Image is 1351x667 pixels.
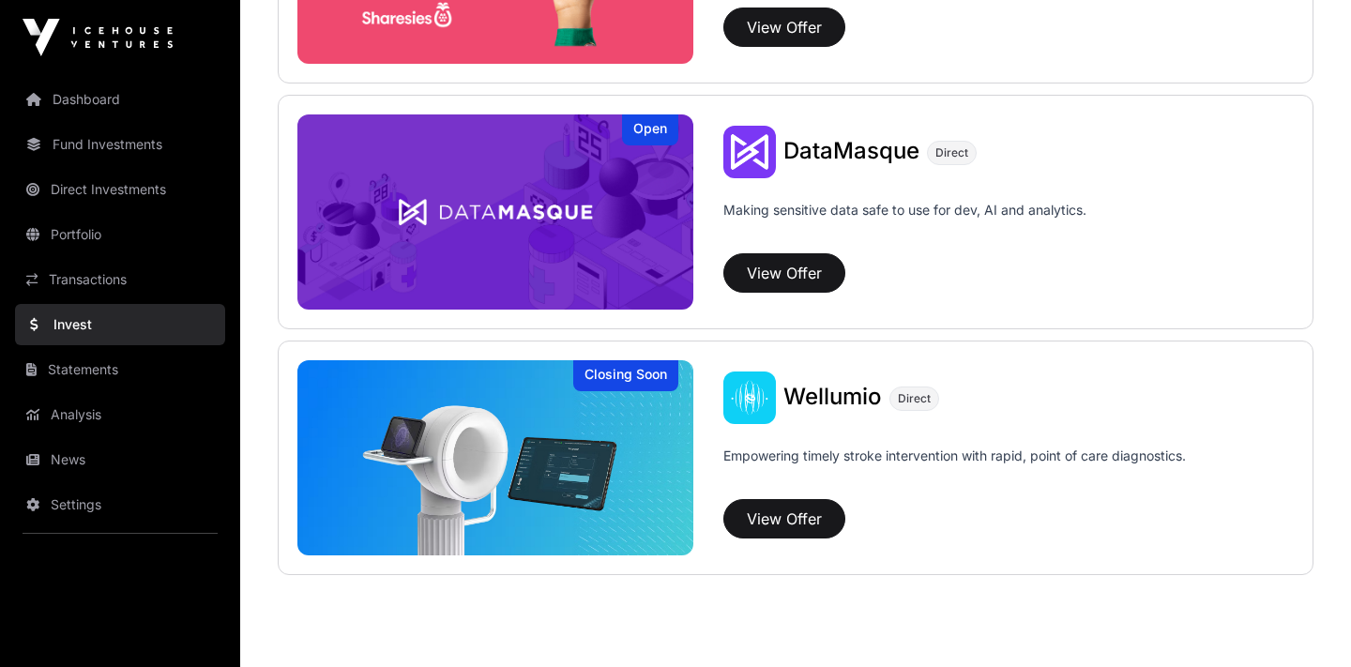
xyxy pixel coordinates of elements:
p: Making sensitive data safe to use for dev, AI and analytics. [723,201,1086,246]
span: Wellumio [783,383,882,410]
a: Direct Investments [15,169,225,210]
a: WellumioClosing Soon [297,360,693,555]
span: Direct [935,145,968,160]
img: DataMasque [723,126,776,178]
img: Wellumio [723,371,776,424]
p: Empowering timely stroke intervention with rapid, point of care diagnostics. [723,447,1186,492]
a: Wellumio [783,386,882,410]
span: Direct [898,391,931,406]
a: News [15,439,225,480]
a: Statements [15,349,225,390]
button: View Offer [723,499,845,538]
a: Transactions [15,259,225,300]
a: Portfolio [15,214,225,255]
a: Settings [15,484,225,525]
img: Icehouse Ventures Logo [23,19,173,56]
img: DataMasque [297,114,693,310]
a: Analysis [15,394,225,435]
button: View Offer [723,8,845,47]
a: Dashboard [15,79,225,120]
a: Invest [15,304,225,345]
a: DataMasque [783,140,919,164]
span: DataMasque [783,137,919,164]
div: Closing Soon [573,360,678,391]
img: Wellumio [297,360,693,555]
div: Open [622,114,678,145]
button: View Offer [723,253,845,293]
a: Fund Investments [15,124,225,165]
a: DataMasqueOpen [297,114,693,310]
iframe: Chat Widget [1257,577,1351,667]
